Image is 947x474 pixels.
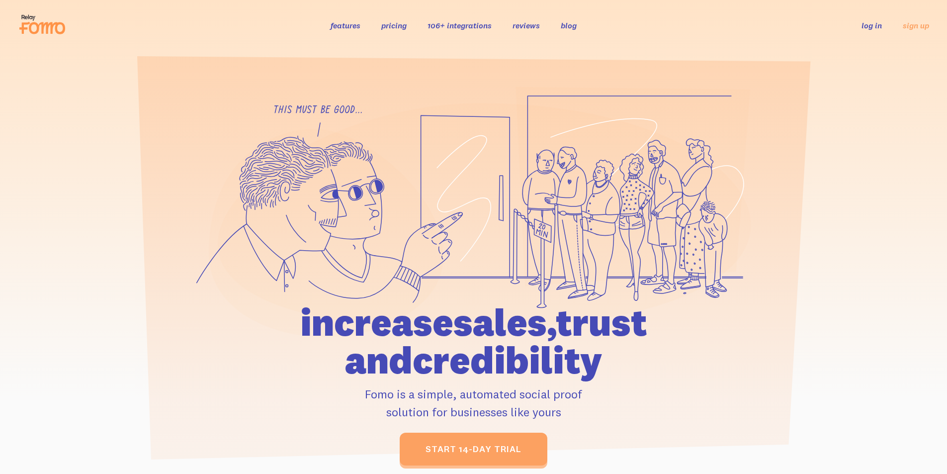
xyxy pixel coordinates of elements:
[861,20,882,30] a: log in
[331,20,360,30] a: features
[561,20,577,30] a: blog
[903,20,929,31] a: sign up
[513,20,540,30] a: reviews
[428,20,492,30] a: 106+ integrations
[244,385,704,421] p: Fomo is a simple, automated social proof solution for businesses like yours
[244,303,704,379] h1: increase sales, trust and credibility
[400,433,547,466] a: start 14-day trial
[381,20,407,30] a: pricing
